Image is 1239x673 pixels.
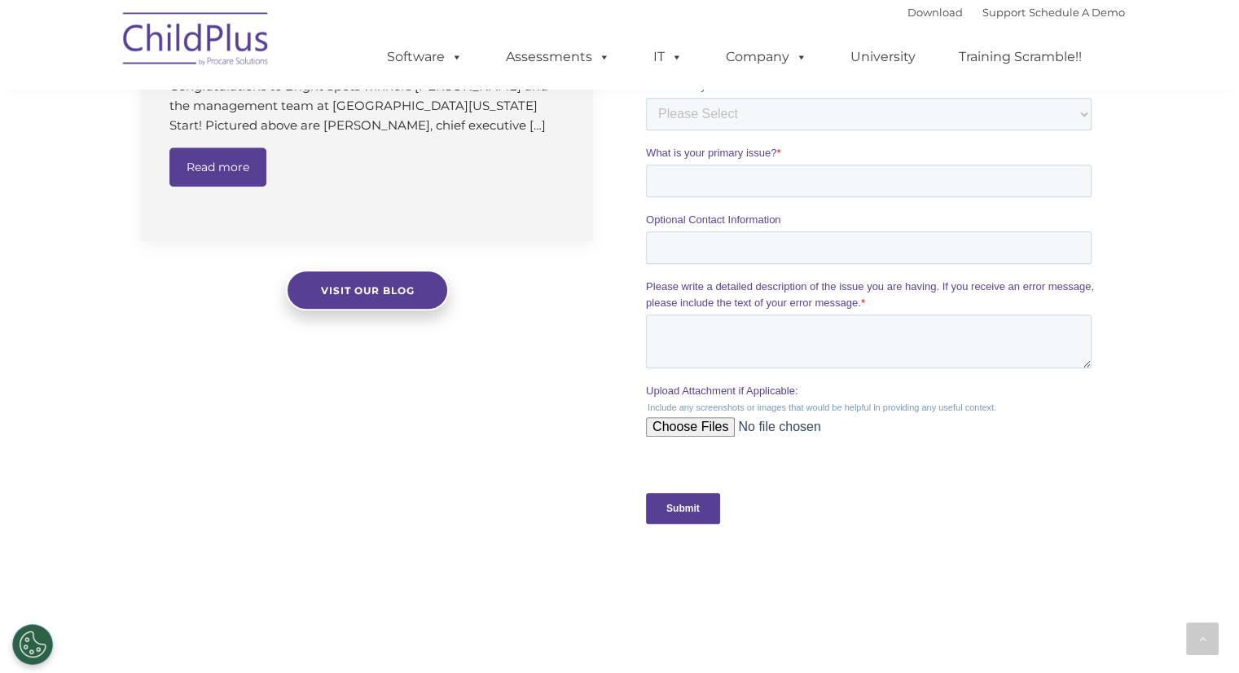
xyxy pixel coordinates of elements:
[942,41,1098,73] a: Training Scramble!!
[907,6,963,19] a: Download
[115,1,278,82] img: ChildPlus by Procare Solutions
[982,6,1026,19] a: Support
[490,41,626,73] a: Assessments
[637,41,699,73] a: IT
[907,6,1125,19] font: |
[320,284,414,297] span: Visit our blog
[1029,6,1125,19] a: Schedule A Demo
[169,147,266,187] a: Read more
[710,41,824,73] a: Company
[169,77,569,135] p: Congratulations to Bright Spots winners [PERSON_NAME] and the management team at [GEOGRAPHIC_DATA...
[371,41,479,73] a: Software
[834,41,932,73] a: University
[286,270,449,310] a: Visit our blog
